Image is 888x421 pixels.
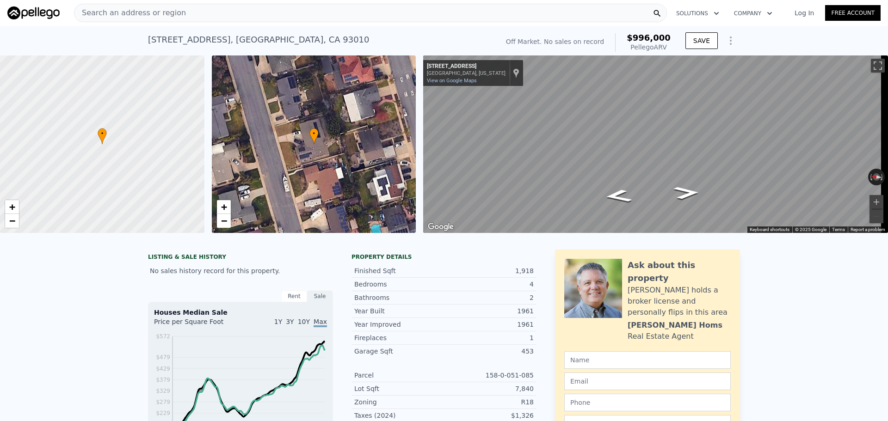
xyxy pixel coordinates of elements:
div: Off Market. No sales on record [506,37,604,46]
input: Phone [564,394,731,411]
span: Search an address or region [74,7,186,18]
div: [STREET_ADDRESS] [427,63,506,70]
span: © 2025 Google [795,227,826,232]
span: • [98,129,107,138]
div: R18 [444,397,534,407]
div: • [309,128,319,144]
div: Property details [351,253,536,261]
div: Year Built [354,306,444,316]
span: Max [314,318,327,327]
button: Show Options [721,31,740,50]
div: $1,326 [444,411,534,420]
div: Lot Sqft [354,384,444,393]
tspan: $429 [156,366,170,372]
div: LISTING & SALE HISTORY [148,253,333,262]
div: [PERSON_NAME] Homs [628,320,722,331]
div: [GEOGRAPHIC_DATA], [US_STATE] [427,70,506,76]
tspan: $329 [156,388,170,394]
button: Reset the view [868,173,885,181]
div: [STREET_ADDRESS] , [GEOGRAPHIC_DATA] , CA 93010 [148,33,370,46]
span: 3Y [286,318,294,325]
span: 1Y [274,318,282,325]
div: 7,840 [444,384,534,393]
div: Parcel [354,371,444,380]
div: 1 [444,333,534,342]
img: Pellego [7,6,60,19]
div: 158-0-051-085 [444,371,534,380]
div: Garage Sqft [354,347,444,356]
img: Google [425,221,456,233]
div: [PERSON_NAME] holds a broker license and personally flips in this area [628,285,731,318]
button: Solutions [669,5,727,22]
div: No sales history record for this property. [148,262,333,279]
div: Street View [423,55,888,233]
path: Go North, Gardenia Ave [592,186,644,206]
div: Rent [281,290,307,302]
span: • [309,129,319,138]
a: Show location on map [513,68,519,78]
input: Email [564,372,731,390]
a: Zoom out [217,214,231,228]
a: Report a problem [851,227,885,232]
span: − [221,215,227,226]
tspan: $572 [156,333,170,340]
div: • [98,128,107,144]
div: Fireplaces [354,333,444,342]
button: SAVE [685,32,718,49]
tspan: $379 [156,377,170,383]
button: Zoom in [869,195,883,209]
a: Zoom out [5,214,19,228]
div: Price per Square Foot [154,317,240,332]
a: Log In [783,8,825,18]
button: Rotate clockwise [880,169,885,185]
tspan: $279 [156,399,170,405]
div: Ask about this property [628,259,731,285]
div: Pellego ARV [627,43,671,52]
div: Zoning [354,397,444,407]
div: Houses Median Sale [154,308,327,317]
button: Rotate counterclockwise [868,169,873,185]
span: + [221,201,227,213]
a: Zoom in [5,200,19,214]
a: Terms [832,227,845,232]
div: Finished Sqft [354,266,444,275]
input: Name [564,351,731,369]
span: − [9,215,15,226]
div: 1,918 [444,266,534,275]
div: 4 [444,280,534,289]
a: View on Google Maps [427,78,477,84]
button: Toggle fullscreen view [871,59,885,73]
span: 10Y [298,318,310,325]
path: Go South, Gardenia Ave [663,183,710,202]
span: + [9,201,15,213]
div: 453 [444,347,534,356]
tspan: $479 [156,354,170,360]
button: Company [727,5,780,22]
div: 1961 [444,320,534,329]
div: Bedrooms [354,280,444,289]
button: Keyboard shortcuts [750,226,789,233]
div: 2 [444,293,534,302]
span: $996,000 [627,33,671,43]
div: Taxes (2024) [354,411,444,420]
button: Zoom out [869,209,883,223]
div: Sale [307,290,333,302]
a: Open this area in Google Maps (opens a new window) [425,221,456,233]
div: Bathrooms [354,293,444,302]
tspan: $229 [156,410,170,416]
a: Free Account [825,5,881,21]
div: Year Improved [354,320,444,329]
div: Real Estate Agent [628,331,694,342]
a: Zoom in [217,200,231,214]
div: 1961 [444,306,534,316]
div: Map [423,55,888,233]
